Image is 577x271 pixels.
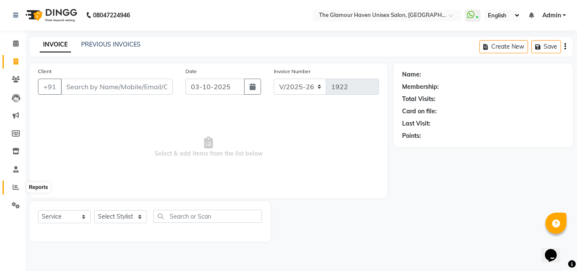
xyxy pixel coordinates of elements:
a: INVOICE [40,37,71,52]
label: Invoice Number [274,68,310,75]
button: Create New [479,40,528,53]
div: Name: [402,70,421,79]
iframe: chat widget [542,237,569,263]
input: Search by Name/Mobile/Email/Code [61,79,173,95]
span: Select & add items from the list below [38,105,379,189]
img: logo [22,3,79,27]
button: +91 [38,79,62,95]
button: Save [531,40,561,53]
span: Admin [542,11,561,20]
div: Last Visit: [402,119,430,128]
div: Total Visits: [402,95,435,104]
input: Search or Scan [153,210,262,223]
div: Reports [27,182,50,192]
div: Card on file: [402,107,437,116]
div: Membership: [402,82,439,91]
a: PREVIOUS INVOICES [81,41,141,48]
label: Date [185,68,197,75]
label: Client [38,68,52,75]
div: Points: [402,131,421,140]
b: 08047224946 [93,3,130,27]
